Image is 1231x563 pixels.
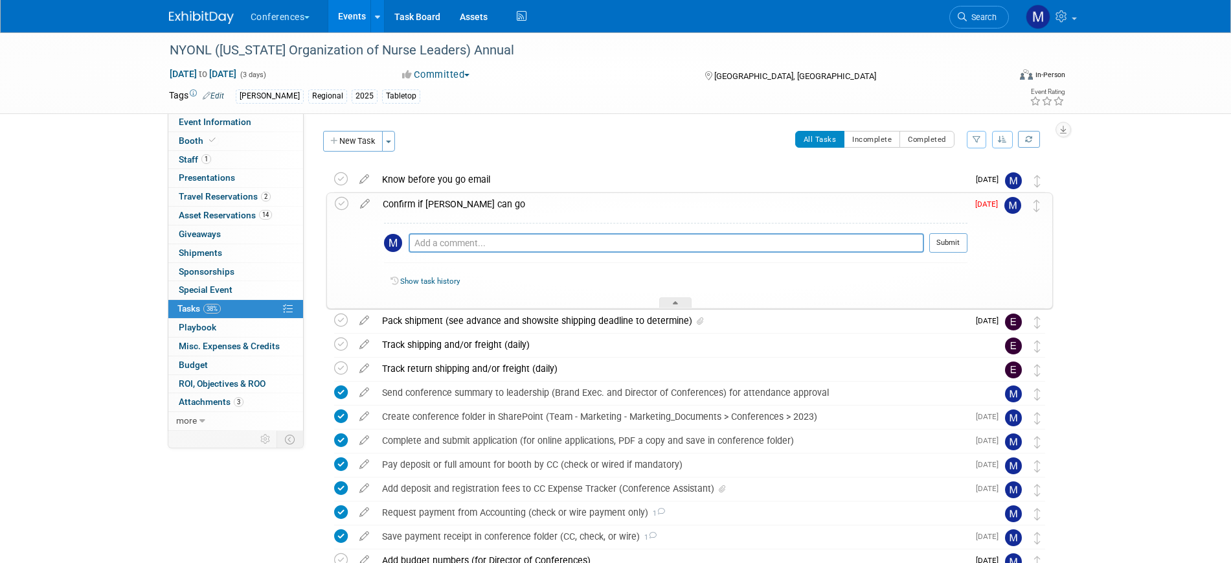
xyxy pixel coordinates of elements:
[168,207,303,225] a: Asset Reservations14
[1005,338,1022,354] img: Erin Anderson
[382,89,420,103] div: Tabletop
[1034,175,1041,187] i: Move task
[376,454,968,476] div: Pay deposit or full amount for booth by CC (check or wired if mandatory)
[1034,436,1041,448] i: Move task
[179,396,243,407] span: Attachments
[376,193,967,215] div: Confirm if [PERSON_NAME] can go
[168,375,303,393] a: ROI, Objectives & ROO
[1034,484,1041,496] i: Move task
[376,525,968,547] div: Save payment receipt in conference folder (CC, check, or wire)
[376,358,979,380] div: Track return shipping and/or freight (daily)
[976,412,1005,421] span: [DATE]
[376,168,968,190] div: Know before you go email
[376,406,968,428] div: Create conference folder in SharePoint (Team - Marketing - Marketing_Documents > Conferences > 2023)
[179,341,280,351] span: Misc. Expenses & Credits
[308,89,347,103] div: Regional
[398,68,475,82] button: Committed
[179,191,271,201] span: Travel Reservations
[169,68,237,80] span: [DATE] [DATE]
[179,322,216,332] span: Playbook
[1005,481,1022,498] img: Marygrace LeGros
[353,459,376,470] a: edit
[179,117,251,127] span: Event Information
[795,131,845,148] button: All Tasks
[261,192,271,201] span: 2
[234,397,243,407] span: 3
[976,436,1005,445] span: [DATE]
[353,339,376,350] a: edit
[1034,340,1041,352] i: Move task
[254,431,277,448] td: Personalize Event Tab Strip
[976,175,1005,184] span: [DATE]
[259,210,272,220] span: 14
[201,154,211,164] span: 1
[1030,89,1065,95] div: Event Rating
[376,501,979,523] div: Request payment from Accounting (check or wire payment only)
[277,431,303,448] td: Toggle Event Tabs
[168,338,303,356] a: Misc. Expenses & Credits
[179,360,208,370] span: Budget
[352,89,378,103] div: 2025
[976,460,1005,469] span: [DATE]
[353,315,376,327] a: edit
[353,174,376,185] a: edit
[899,131,954,148] button: Completed
[376,477,968,500] div: Add deposit and registration fees to CC Expense Tracker (Conference Assistant)
[168,263,303,281] a: Sponsorships
[323,131,383,152] button: New Task
[1034,532,1041,544] i: Move task
[353,531,376,542] a: edit
[354,198,376,210] a: edit
[949,6,1009,29] a: Search
[168,169,303,187] a: Presentations
[1034,508,1041,520] i: Move task
[177,303,221,314] span: Tasks
[179,284,232,295] span: Special Event
[203,304,221,314] span: 38%
[932,67,1066,87] div: Event Format
[353,387,376,398] a: edit
[1005,172,1022,189] img: Marygrace LeGros
[976,484,1005,493] span: [DATE]
[1005,385,1022,402] img: Marygrace LeGros
[1018,131,1040,148] a: Refresh
[400,277,460,286] a: Show task history
[179,135,218,146] span: Booth
[169,11,234,24] img: ExhibitDay
[168,225,303,244] a: Giveaways
[353,411,376,422] a: edit
[168,151,303,169] a: Staff1
[179,229,221,239] span: Giveaways
[169,89,224,104] td: Tags
[179,266,234,277] span: Sponsorships
[1005,529,1022,546] img: Marygrace LeGros
[1020,69,1033,80] img: Format-Inperson.png
[168,356,303,374] a: Budget
[179,378,265,389] span: ROI, Objectives & ROO
[209,137,216,144] i: Booth reservation complete
[353,507,376,518] a: edit
[165,39,989,62] div: NYONL ([US_STATE] Organization of Nurse Leaders) Annual
[1034,412,1041,424] i: Move task
[179,247,222,258] span: Shipments
[1035,70,1065,80] div: In-Person
[179,154,211,165] span: Staff
[168,113,303,132] a: Event Information
[353,483,376,494] a: edit
[1034,460,1041,472] i: Move task
[1005,362,1022,378] img: Erin Anderson
[640,533,657,542] span: 1
[353,363,376,374] a: edit
[168,300,303,318] a: Tasks38%
[168,412,303,430] a: more
[1034,388,1041,400] i: Move task
[1005,457,1022,474] img: Marygrace LeGros
[179,210,272,220] span: Asset Reservations
[197,69,209,79] span: to
[967,12,997,22] span: Search
[1005,409,1022,426] img: Marygrace LeGros
[376,334,979,356] div: Track shipping and/or freight (daily)
[1026,5,1050,29] img: Marygrace LeGros
[1004,197,1021,214] img: Marygrace LeGros
[168,244,303,262] a: Shipments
